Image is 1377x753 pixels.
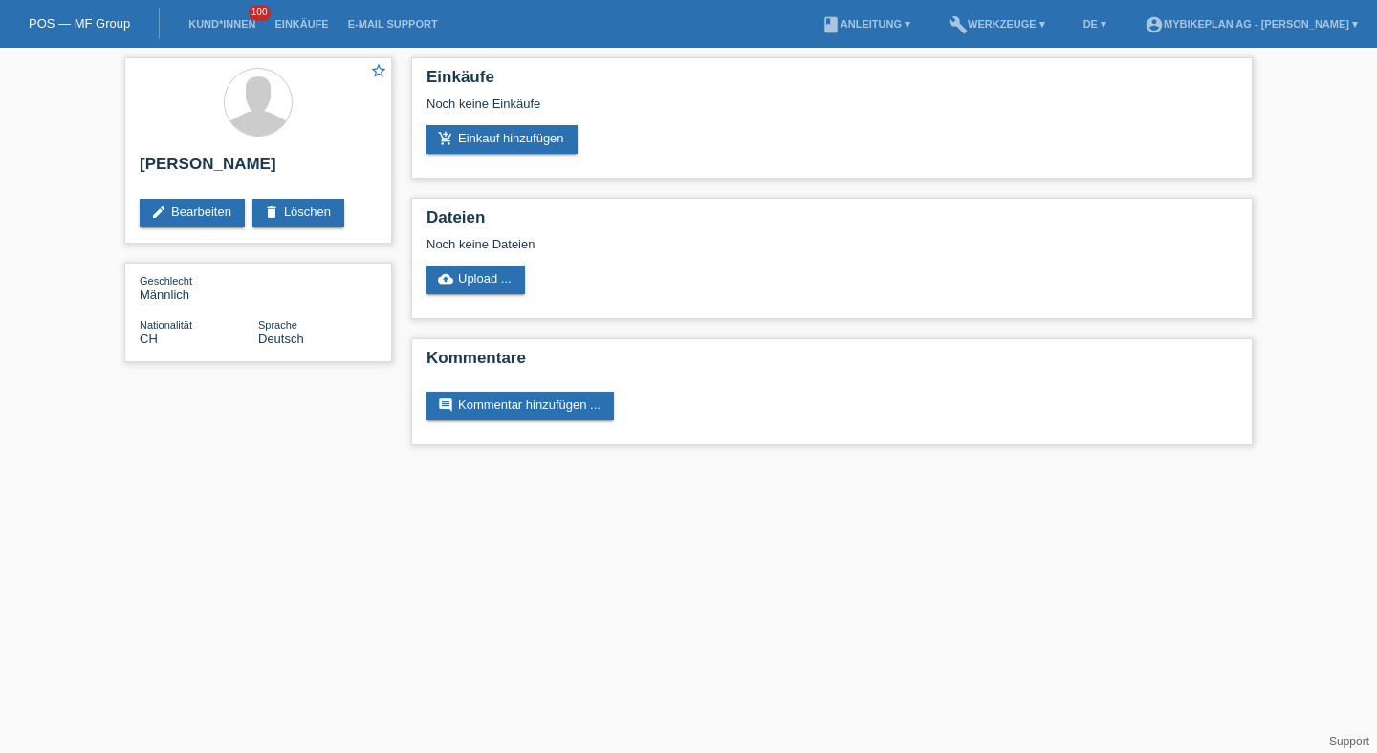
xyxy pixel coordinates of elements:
a: DE ▾ [1074,18,1116,30]
a: commentKommentar hinzufügen ... [426,392,614,420]
a: buildWerkzeuge ▾ [939,18,1055,30]
a: bookAnleitung ▾ [812,18,920,30]
h2: Dateien [426,208,1237,237]
span: Geschlecht [140,275,192,287]
a: Einkäufe [265,18,338,30]
i: comment [438,398,453,413]
h2: Kommentare [426,349,1237,377]
a: editBearbeiten [140,199,245,227]
h2: [PERSON_NAME] [140,155,377,183]
a: star_border [370,62,387,82]
a: cloud_uploadUpload ... [426,266,525,294]
a: deleteLöschen [252,199,344,227]
i: account_circle [1145,15,1164,34]
a: E-Mail Support [339,18,448,30]
span: Deutsch [258,332,304,346]
span: Schweiz [140,332,158,346]
a: add_shopping_cartEinkauf hinzufügen [426,125,578,154]
span: Sprache [258,319,297,331]
a: Kund*innen [179,18,265,30]
i: book [821,15,841,34]
i: delete [264,204,279,220]
div: Noch keine Dateien [426,237,1011,251]
span: Nationalität [140,319,192,331]
div: Männlich [140,273,258,302]
a: Support [1329,735,1369,748]
i: cloud_upload [438,271,453,287]
i: edit [151,204,166,220]
a: account_circleMybikeplan AG - [PERSON_NAME] ▾ [1135,18,1367,30]
i: star_border [370,62,387,79]
span: 100 [249,5,272,21]
a: POS — MF Group [29,16,130,31]
i: build [949,15,968,34]
i: add_shopping_cart [438,131,453,146]
h2: Einkäufe [426,68,1237,97]
div: Noch keine Einkäufe [426,97,1237,125]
